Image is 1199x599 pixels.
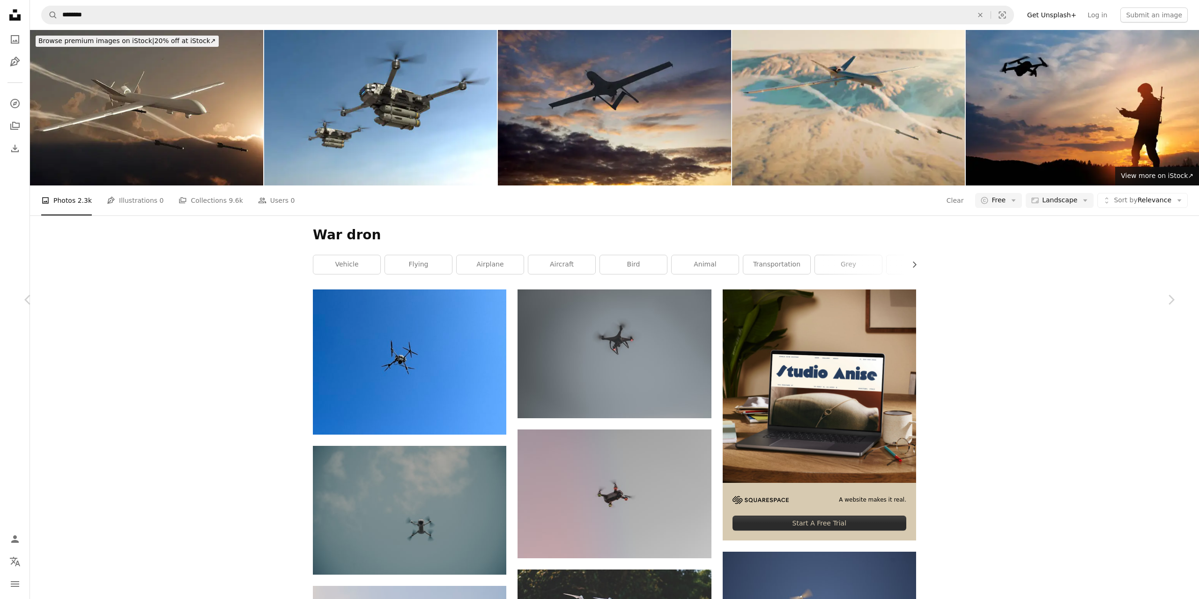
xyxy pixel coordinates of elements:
button: Language [6,552,24,571]
a: transportation [743,255,810,274]
form: Find visuals sitewide [41,6,1014,24]
a: Illustrations 0 [107,185,163,215]
a: drone [887,255,954,274]
button: Sort byRelevance [1097,193,1188,208]
button: Submit an image [1120,7,1188,22]
img: black and red drone flying [518,289,711,418]
button: Search Unsplash [42,6,58,24]
a: Collections 9.6k [178,185,243,215]
a: Log in [1082,7,1113,22]
a: aircraft [528,255,595,274]
div: Start A Free Trial [733,516,906,531]
button: Free [975,193,1022,208]
button: Landscape [1026,193,1094,208]
img: Ukrainian drone Liutyi [498,30,731,185]
a: airplane [457,255,524,274]
span: Browse premium images on iStock | [38,37,154,44]
span: 0 [291,195,295,206]
a: A website makes it real.Start A Free Trial [723,289,916,540]
a: Next [1143,255,1199,345]
img: black and white bird flying [518,429,711,558]
button: Menu [6,575,24,593]
a: View more on iStock↗ [1115,167,1199,185]
span: Sort by [1114,196,1137,204]
span: View more on iStock ↗ [1121,172,1193,179]
a: a small airplane flying through a blue sky [313,357,506,366]
img: Military drone rocket attack [732,30,965,185]
span: Free [992,196,1006,205]
img: a small airplane flying through a blue sky [313,289,506,435]
img: file-1705255347840-230a6ab5bca9image [733,496,789,504]
a: flying [385,255,452,274]
a: animal [672,255,739,274]
span: Landscape [1042,196,1077,205]
a: Photos [6,30,24,49]
span: A website makes it real. [839,496,906,504]
a: Get Unsplash+ [1021,7,1082,22]
button: scroll list to the right [906,255,916,274]
span: 0 [160,195,164,206]
span: 20% off at iStock ↗ [38,37,216,44]
img: UAV Unmanned Aerial Vehicle (drone) attack [30,30,263,185]
a: black bird flying under blue sky during daytime [313,506,506,514]
h1: War dron [313,227,916,244]
button: Visual search [991,6,1014,24]
a: Log in / Sign up [6,530,24,548]
img: Silhouette of soldier are using drone and laptop computer for scouting during military operation. [966,30,1199,185]
button: Clear [970,6,991,24]
a: Explore [6,94,24,113]
a: Browse premium images on iStock|20% off at iStock↗ [30,30,224,52]
a: vehicle [313,255,380,274]
a: grey [815,255,882,274]
span: Relevance [1114,196,1171,205]
img: Military drones fly and fire missiles in a war zone, Future war with drone. [264,30,497,185]
a: Collections [6,117,24,135]
a: black and red drone flying [518,349,711,358]
a: Illustrations [6,52,24,71]
span: 9.6k [229,195,243,206]
img: file-1705123271268-c3eaf6a79b21image [723,289,916,483]
img: black bird flying under blue sky during daytime [313,446,506,575]
a: black and white bird flying [518,489,711,498]
a: Users 0 [258,185,295,215]
a: bird [600,255,667,274]
button: Clear [946,193,964,208]
a: Download History [6,139,24,158]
